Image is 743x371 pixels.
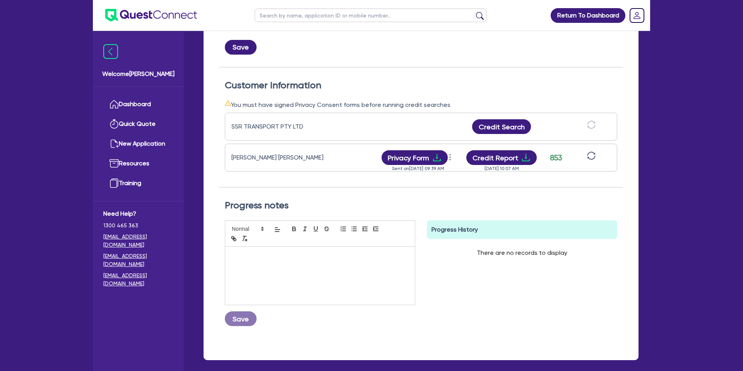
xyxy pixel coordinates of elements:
h2: Progress notes [225,200,617,211]
div: [PERSON_NAME] [PERSON_NAME] [231,153,328,162]
button: Credit Reportdownload [466,150,537,165]
a: Dropdown toggle [627,5,647,26]
div: 853 [546,152,566,163]
span: download [521,153,531,162]
a: Return To Dashboard [551,8,625,23]
button: Privacy Formdownload [382,150,448,165]
img: training [110,179,119,188]
input: Search by name, application ID or mobile number... [255,9,487,22]
button: sync [585,151,598,165]
a: Training [103,173,173,193]
a: Quick Quote [103,114,173,134]
button: sync [585,120,598,134]
span: Welcome [PERSON_NAME] [102,69,175,79]
a: [EMAIL_ADDRESS][DOMAIN_NAME] [103,252,173,268]
div: Progress History [427,220,617,239]
a: [EMAIL_ADDRESS][DOMAIN_NAME] [103,233,173,249]
button: Save [225,311,257,326]
span: sync [587,151,596,160]
button: Save [225,40,257,55]
span: 1300 465 363 [103,222,173,230]
span: more [446,151,454,163]
div: You must have signed Privacy Consent forms before running credit searches [225,100,617,110]
a: [EMAIL_ADDRESS][DOMAIN_NAME] [103,271,173,288]
h2: Customer Information [225,80,617,91]
span: Need Help? [103,209,173,218]
div: There are no records to display [467,239,577,267]
span: download [432,153,442,162]
a: Resources [103,154,173,173]
img: quick-quote [110,119,119,129]
span: warning [225,100,231,106]
button: Credit Search [472,119,531,134]
button: Dropdown toggle [448,151,454,164]
img: quest-connect-logo-blue [105,9,197,22]
a: New Application [103,134,173,154]
a: Dashboard [103,94,173,114]
span: sync [587,120,596,129]
img: icon-menu-close [103,44,118,59]
div: SSR TRANSPORT PTY LTD [231,122,328,131]
img: new-application [110,139,119,148]
img: resources [110,159,119,168]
